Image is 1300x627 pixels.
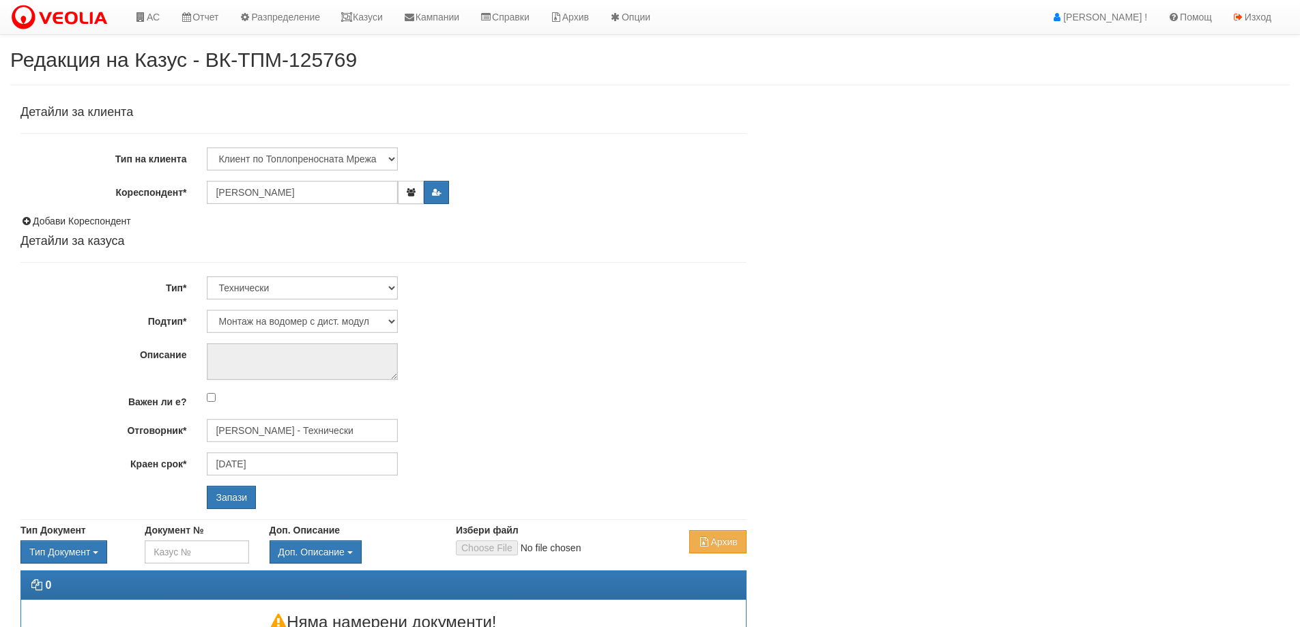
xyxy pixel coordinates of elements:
label: Описание [10,343,197,362]
div: Двоен клик, за изчистване на избраната стойност. [270,540,435,564]
label: Краен срок* [10,452,197,471]
button: Архив [689,530,746,553]
h4: Детайли за казуса [20,235,747,248]
input: ЕГН/Име/Адрес/Аб.№/Парт.№/Тел./Email [207,181,398,204]
label: Важен ли е? [10,390,197,409]
label: Тип Документ [20,523,86,537]
input: Запази [207,486,256,509]
label: Документ № [145,523,203,537]
strong: 0 [45,579,51,591]
button: Доп. Описание [270,540,362,564]
input: Търсене по Име / Имейл [207,419,398,442]
span: Тип Документ [29,546,90,557]
h4: Детайли за клиента [20,106,747,119]
label: Тип на клиента [10,147,197,166]
button: Тип Документ [20,540,107,564]
label: Доп. Описание [270,523,340,537]
img: VeoliaLogo.png [10,3,114,32]
div: Добави Кореспондент [20,214,747,228]
label: Кореспондент* [10,181,197,199]
label: Подтип* [10,310,197,328]
div: Двоен клик, за изчистване на избраната стойност. [20,540,124,564]
label: Отговорник* [10,419,197,437]
label: Избери файл [456,523,519,537]
input: Казус № [145,540,248,564]
h2: Редакция на Казус - ВК-ТПМ-125769 [10,48,1290,71]
span: Доп. Описание [278,546,345,557]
